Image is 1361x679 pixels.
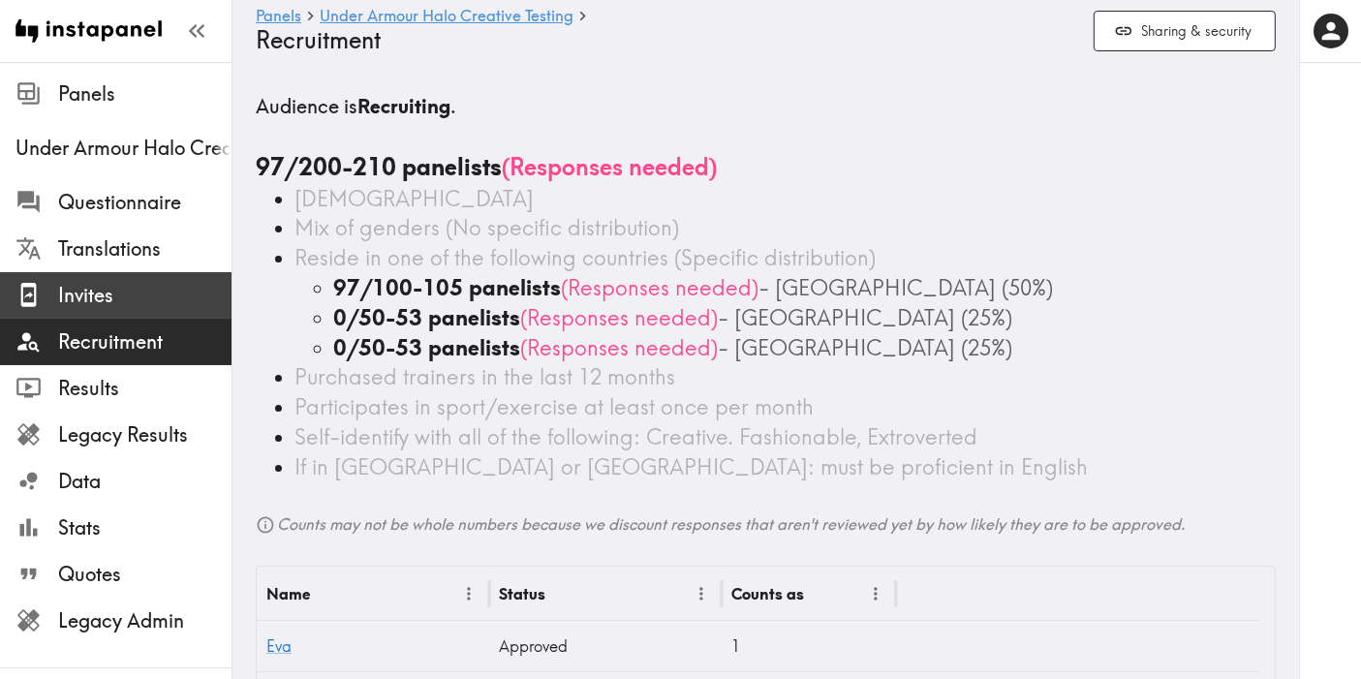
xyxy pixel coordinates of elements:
b: 0/50-53 panelists [333,304,520,331]
button: Sort [806,579,836,609]
span: [DEMOGRAPHIC_DATA] [294,185,534,212]
span: Mix of genders (No specific distribution) [294,214,679,241]
div: Approved [489,621,722,671]
span: Invites [58,282,232,309]
button: Sort [312,579,342,609]
span: Translations [58,235,232,262]
button: Sharing & security [1094,11,1276,52]
span: Purchased trainers in the last 12 months [294,363,675,390]
div: 1 [722,621,896,671]
b: 97/200-210 panelists [256,152,502,181]
span: Stats [58,514,232,541]
span: Legacy Results [58,421,232,448]
span: Results [58,375,232,402]
b: 0/50-53 panelists [333,334,520,361]
span: Legacy Admin [58,607,232,634]
span: Quotes [58,561,232,588]
span: Under Armour Halo Creative Testing [15,135,232,162]
span: - [GEOGRAPHIC_DATA] (25%) [718,304,1012,331]
span: Data [58,468,232,495]
a: Under Armour Halo Creative Testing [320,8,573,26]
span: Questionnaire [58,189,232,216]
a: Eva [266,636,292,656]
div: Status [499,584,545,603]
span: - [GEOGRAPHIC_DATA] (50%) [758,274,1053,301]
span: ( Responses needed ) [520,304,718,331]
span: Reside in one of the following countries (Specific distribution) [294,244,876,271]
span: If in [GEOGRAPHIC_DATA] or [GEOGRAPHIC_DATA]: must be proficient in English [294,453,1088,480]
h4: Recruitment [256,26,1078,54]
b: Recruiting [357,94,450,118]
b: 97/100-105 panelists [333,274,561,301]
h6: Counts may not be whole numbers because we discount responses that aren't reviewed yet by how lik... [256,513,1276,536]
span: Participates in sport/exercise at least once per month [294,393,814,420]
h5: Audience is . [256,93,1276,120]
span: Panels [58,80,232,108]
span: Recruitment [58,328,232,355]
button: Menu [454,579,484,609]
button: Sort [547,579,577,609]
button: Menu [687,579,717,609]
span: ( Responses needed ) [502,152,717,181]
span: Self-identify with all of the following: Creative. Fashionable, Extroverted [294,423,977,450]
span: - [GEOGRAPHIC_DATA] (25%) [718,334,1012,361]
div: Counts as [731,584,804,603]
span: ( Responses needed ) [520,334,718,361]
a: Panels [256,8,301,26]
span: ( Responses needed ) [561,274,758,301]
div: Name [266,584,310,603]
button: Menu [861,579,891,609]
